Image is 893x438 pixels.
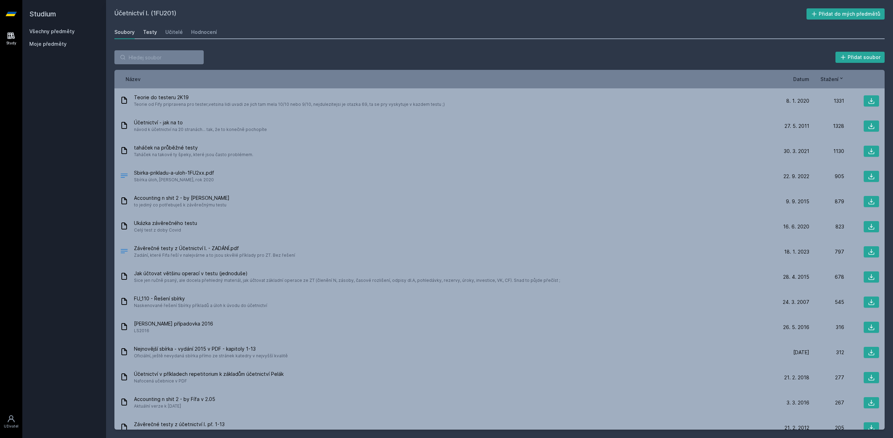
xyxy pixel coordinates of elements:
[126,75,141,83] button: Název
[783,324,809,331] span: 26. 5. 2016
[783,273,809,280] span: 28. 4. 2015
[134,126,267,133] span: návod k účetnictví na 20 stranách... tak, že to konečně pochopíte
[114,29,135,36] div: Soubory
[783,299,809,306] span: 24. 3. 2007
[809,198,844,205] div: 879
[134,202,230,209] span: to jediný co potřebuješ k závěrečnýmu testu
[120,171,128,182] div: PDF
[793,349,809,356] span: [DATE]
[4,424,18,429] div: Uživatel
[114,8,806,20] h2: Účetnictví I. (1FU201)
[785,424,809,431] span: 21. 2. 2012
[134,396,215,403] span: Accounting n shit 2 - by Fífa v 2.05
[29,41,67,48] span: Moje předměty
[806,8,885,20] button: Přidat do mých předmětů
[809,424,844,431] div: 205
[1,411,21,432] a: Uživatel
[134,403,215,410] span: Aktuální verze k [DATE]
[134,245,295,252] span: Závěrečné testy z Účetnictví I. - ZADÁNÍ.pdf
[809,324,844,331] div: 316
[134,352,288,359] span: Oficiální, ještě nevydaná sbírka přímo ze stránek katedry v nejvyšší kvalitě
[787,399,809,406] span: 3. 3. 2016
[809,173,844,180] div: 905
[809,248,844,255] div: 797
[784,374,809,381] span: 21. 2. 2018
[134,270,560,277] span: Jak účtovat většinu operací v testu (jednoduše)
[134,252,295,259] span: Zadání, které Fifa řeší v nalejvárne a to jsou skvělé příklady pro ZT. Bez řešení
[784,248,809,255] span: 18. 1. 2023
[134,295,267,302] span: FU_110 - Řešení sbírky
[134,176,214,183] span: Sbírka úloh, [PERSON_NAME], rok 2020
[165,25,183,39] a: Učitelé
[809,123,844,130] div: 1328
[134,169,214,176] span: Sbirka-prikladu-a-uloh-1FU2xx.pdf
[134,195,230,202] span: Accounting n shit 2 - by [PERSON_NAME]
[114,50,204,64] input: Hledej soubor
[120,247,128,257] div: PDF
[783,223,809,230] span: 16. 6. 2020
[134,277,560,284] span: Sice jen ručně psaný, ale docela přehledný materiál, jak účtovat základní operace ze ZT (členění ...
[29,28,75,34] a: Všechny předměty
[809,299,844,306] div: 545
[809,349,844,356] div: 312
[786,97,809,104] span: 8. 1. 2020
[783,173,809,180] span: 22. 9. 2022
[134,220,197,227] span: Ukázka závěrečného testu
[134,151,253,158] span: Taháček na takové ty špeky, které jsou často problémem.
[134,320,213,327] span: [PERSON_NAME] případovka 2016
[785,123,809,130] span: 27. 5. 2011
[143,29,157,36] div: Testy
[134,119,267,126] span: Účetnictví - jak na to
[793,75,809,83] button: Datum
[835,52,885,63] button: Přidat soubor
[134,94,445,101] span: Teorie do testeru 2K19
[134,302,267,309] span: Naskenované řešení Sbírky příkladů a úloh k úvodu do účetnictví
[134,378,284,385] span: Nafocená učebnice v PDF
[784,148,809,155] span: 30. 3. 2021
[191,29,217,36] div: Hodnocení
[191,25,217,39] a: Hodnocení
[786,198,809,205] span: 9. 9. 2015
[134,327,213,334] span: LS2016
[134,421,225,428] span: Závěrečné testy z účetnictví I. př. 1-13
[134,371,284,378] span: Účetnictví v příkladech repetitorium k základům účetnictví Pelák
[143,25,157,39] a: Testy
[114,25,135,39] a: Soubory
[134,144,253,151] span: taháček na průběžné testy
[820,75,844,83] button: Stažení
[6,41,16,46] div: Study
[134,345,288,352] span: Nejnovější sbírka - vydání 2015 v PDF - kapitoly 1-13
[809,97,844,104] div: 1331
[820,75,839,83] span: Stažení
[809,148,844,155] div: 1130
[134,227,197,234] span: Celý test z doby Covid
[134,101,445,108] span: Teorie od Fify pripravena pro tester,vetsina lidi uvadi ze jich tam mela 10/10 nebo 9/10, nejdule...
[809,273,844,280] div: 678
[134,428,225,435] span: př. 1
[1,28,21,49] a: Study
[809,223,844,230] div: 823
[165,29,183,36] div: Učitelé
[809,374,844,381] div: 277
[809,399,844,406] div: 267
